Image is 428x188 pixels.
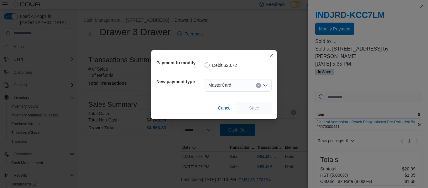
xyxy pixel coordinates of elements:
[205,62,237,69] label: Debit $23.72
[218,105,232,111] span: Cancel
[268,51,275,59] button: Closes this modal window
[215,102,234,114] button: Cancel
[208,81,231,89] span: MasterCard
[256,83,261,88] button: Clear input
[237,102,272,114] button: Save
[249,105,259,111] span: Save
[156,56,203,69] h5: Payment to modify
[156,75,203,88] h5: New payment type
[263,83,268,88] button: Open list of options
